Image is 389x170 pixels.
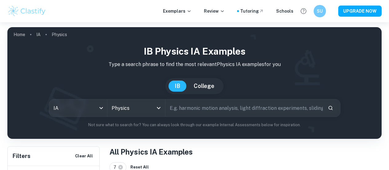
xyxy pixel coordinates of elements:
a: Schools [276,8,293,15]
a: Tutoring [240,8,264,15]
button: UPGRADE NOW [338,6,382,17]
img: profile cover [7,27,382,139]
p: Exemplars [163,8,192,15]
p: Review [204,8,225,15]
a: IA [36,30,41,39]
button: Search [325,103,336,113]
div: IA [49,99,107,117]
button: Clear All [73,151,94,161]
a: Home [14,30,25,39]
p: Physics [52,31,67,38]
input: E.g. harmonic motion analysis, light diffraction experiments, sliding objects down a ramp... [165,99,323,117]
img: Clastify logo [7,5,46,17]
button: Open [154,104,163,112]
button: Help and Feedback [298,6,309,16]
button: College [188,81,220,92]
h6: SU [316,8,324,15]
h6: Filters [13,152,30,160]
h1: IB Physics IA examples [12,44,377,58]
button: SU [314,5,326,17]
h1: All Physics IA Examples [109,146,382,157]
p: Not sure what to search for? You can always look through our example Internal Assessments below f... [12,122,377,128]
button: IB [169,81,186,92]
p: Type a search phrase to find the most relevant Physics IA examples for you [12,61,377,68]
